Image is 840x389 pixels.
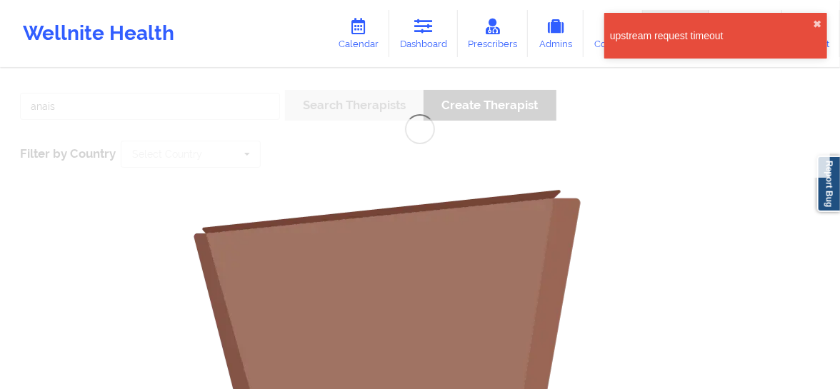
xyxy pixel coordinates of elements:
[458,10,529,57] a: Prescribers
[528,10,584,57] a: Admins
[817,156,840,212] a: Report Bug
[328,10,389,57] a: Calendar
[813,19,821,30] button: close
[584,10,643,57] a: Coaches
[389,10,458,57] a: Dashboard
[610,29,813,43] div: upstream request timeout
